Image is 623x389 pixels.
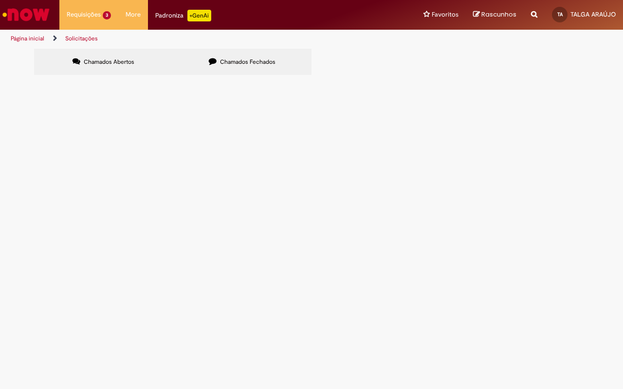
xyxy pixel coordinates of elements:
span: 3 [103,11,111,19]
span: TALGA ARAÚJO [570,10,616,19]
a: Solicitações [65,35,98,42]
span: TA [557,11,563,18]
span: Favoritos [432,10,458,19]
span: Chamados Fechados [220,58,275,66]
span: More [126,10,141,19]
a: Rascunhos [473,10,516,19]
span: Rascunhos [481,10,516,19]
p: +GenAi [187,10,211,21]
ul: Trilhas de página [7,30,408,48]
span: Chamados Abertos [84,58,134,66]
img: ServiceNow [1,5,51,24]
span: Requisições [67,10,101,19]
a: Página inicial [11,35,44,42]
div: Padroniza [155,10,211,21]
